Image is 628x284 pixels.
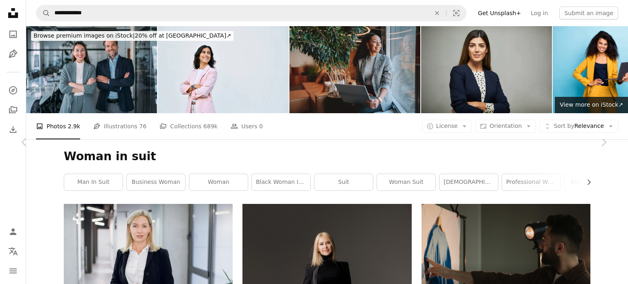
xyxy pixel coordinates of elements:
[5,263,21,279] button: Menu
[473,7,526,20] a: Get Unsplash+
[428,5,446,21] button: Clear
[36,5,50,21] button: Search Unsplash
[440,174,498,190] a: [DEMOGRAPHIC_DATA]
[446,5,466,21] button: Visual search
[421,26,552,113] img: Studio waist up portrait of a beautiful businesswoman with crossed arms.
[539,120,618,133] button: Sort byRelevance
[26,26,157,113] img: Business people in the office.
[189,174,248,190] a: woman
[5,82,21,98] a: Explore
[26,26,238,46] a: Browse premium images on iStock|20% off at [GEOGRAPHIC_DATA]↗
[203,122,218,131] span: 689k
[289,26,420,113] img: Business woman using laptop
[5,224,21,240] a: Log in / Sign up
[64,149,590,164] h1: Woman in suit
[560,101,623,108] span: View more on iStock ↗
[139,122,147,131] span: 76
[158,26,289,113] img: Portrait of middle eastern Israel businesswoman, business lady standing with crossed arms isolate...
[127,174,185,190] a: business woman
[581,174,590,190] button: scroll list to the right
[314,174,373,190] a: suit
[259,122,263,131] span: 0
[64,174,123,190] a: man in suit
[34,32,231,39] span: 20% off at [GEOGRAPHIC_DATA] ↗
[502,174,561,190] a: professional woman
[36,5,467,21] form: Find visuals sitewide
[64,256,233,264] a: People, business, office concept. Portrait of attractive pleasant confident middle aged businessw...
[554,122,604,130] span: Relevance
[34,32,135,39] span: Browse premium images on iStock |
[489,123,522,129] span: Orientation
[422,120,472,133] button: License
[559,7,618,20] button: Submit an image
[554,123,574,129] span: Sort by
[377,174,435,190] a: woman suit
[93,113,146,139] a: Illustrations 76
[436,123,458,129] span: License
[5,102,21,118] a: Collections
[231,113,263,139] a: Users 0
[526,7,553,20] a: Log in
[579,103,628,181] a: Next
[565,174,623,190] a: businesswoman
[5,26,21,42] a: Photos
[252,174,310,190] a: black woman in suit
[159,113,218,139] a: Collections 689k
[475,120,536,133] button: Orientation
[555,97,628,113] a: View more on iStock↗
[5,243,21,259] button: Language
[5,46,21,62] a: Illustrations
